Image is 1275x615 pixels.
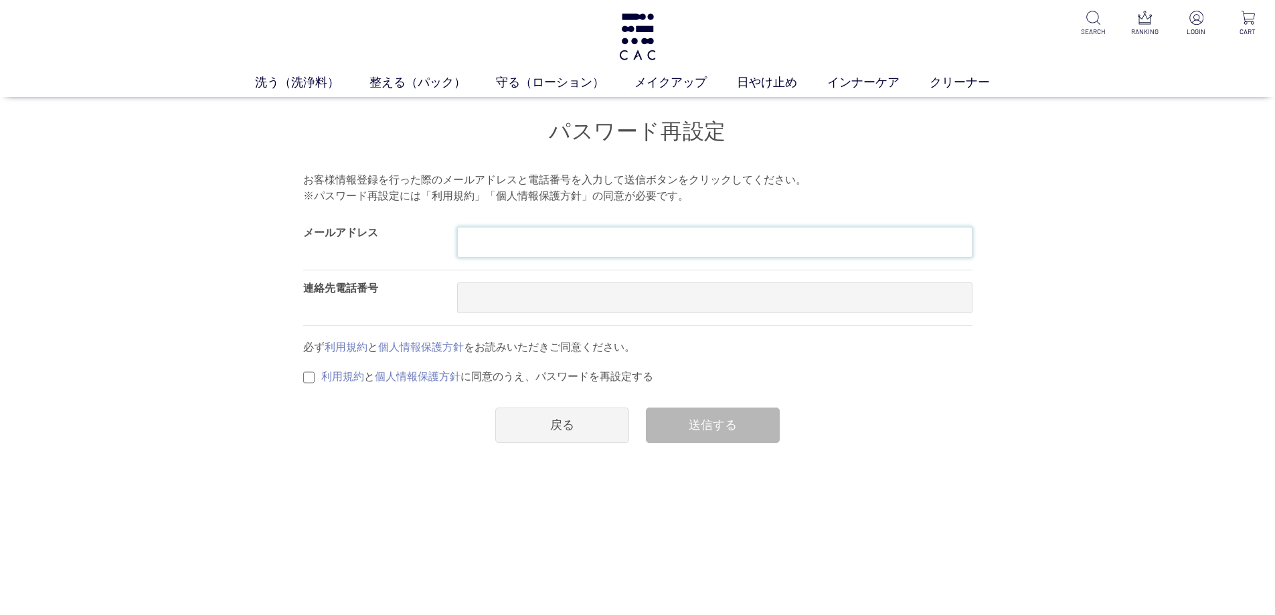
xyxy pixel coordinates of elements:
[737,74,827,92] a: 日やけ止め
[617,13,658,60] img: logo
[634,74,737,92] a: メイクアップ
[378,341,464,353] a: 個人情報保護方針
[255,74,369,92] a: 洗う（洗浄料）
[303,227,378,238] label: メールアドレス
[303,341,635,353] span: 必ず と をお読みいただきご同意ください。
[1231,27,1264,37] p: CART
[496,74,634,92] a: 守る（ローション）
[325,341,367,353] a: 利用規約
[321,371,653,382] label: と に同意のうえ、パスワードを再設定する
[1077,27,1110,37] p: SEARCH
[1077,11,1110,37] a: SEARCH
[375,371,460,382] a: 個人情報保護方針
[303,282,378,294] label: 連絡先電話番号
[303,172,972,204] p: お客様情報登録を行った際のメールアドレスと電話番号を入力して送信ボタンをクリックしてください。 ※パスワード再設定には「利用規約」「個人情報保護方針」の同意が必要です。
[1231,11,1264,37] a: CART
[321,371,364,382] a: 利用規約
[827,74,930,92] a: インナーケア
[495,408,629,443] a: 戻る
[646,408,780,443] div: 送信する
[1180,11,1213,37] a: LOGIN
[1128,11,1161,37] a: RANKING
[930,74,1020,92] a: クリーナー
[1128,27,1161,37] p: RANKING
[369,74,496,92] a: 整える（パック）
[1180,27,1213,37] p: LOGIN
[303,117,972,146] h1: パスワード再設定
